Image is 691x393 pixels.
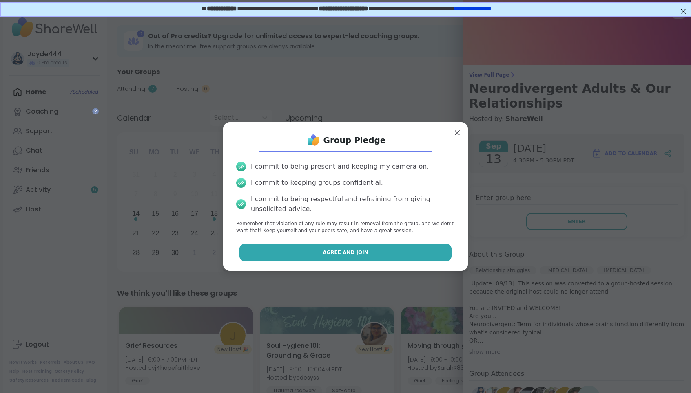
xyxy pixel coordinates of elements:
[323,134,386,146] h1: Group Pledge
[306,132,322,148] img: ShareWell Logo
[239,244,452,261] button: Agree and Join
[251,178,383,188] div: I commit to keeping groups confidential.
[92,108,99,114] iframe: Spotlight
[251,194,455,214] div: I commit to being respectful and refraining from giving unsolicited advice.
[251,162,429,171] div: I commit to being present and keeping my camera on.
[236,220,455,234] p: Remember that violation of any rule may result in removal from the group, and we don’t want that!...
[323,249,368,256] span: Agree and Join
